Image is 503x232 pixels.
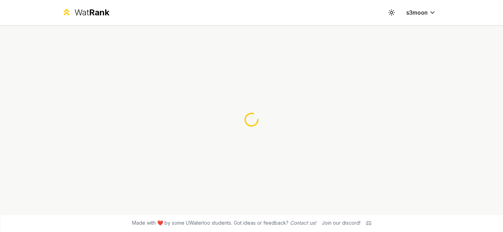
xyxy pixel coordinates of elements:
span: Rank [89,7,109,17]
div: Join our discord! [322,219,360,226]
a: Contact us! [290,220,316,226]
div: Wat [74,7,109,18]
span: Made with ❤️ by some UWaterloo students. Got ideas or feedback? [132,219,316,226]
button: s3moon [401,6,442,19]
span: s3moon [406,8,428,17]
a: WatRank [61,7,109,18]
